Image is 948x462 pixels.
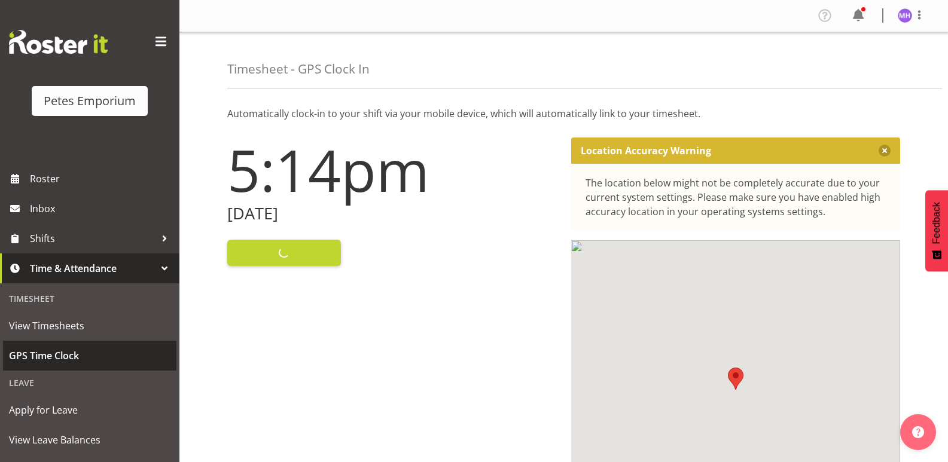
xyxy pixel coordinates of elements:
span: GPS Time Clock [9,347,170,365]
button: Feedback - Show survey [925,190,948,271]
p: Location Accuracy Warning [581,145,711,157]
span: Apply for Leave [9,401,170,419]
span: Time & Attendance [30,259,156,277]
span: View Timesheets [9,317,170,335]
a: GPS Time Clock [3,341,176,371]
div: Leave [3,371,176,395]
span: Feedback [931,202,942,244]
img: mackenzie-halford4471.jpg [898,8,912,23]
span: View Leave Balances [9,431,170,449]
a: View Timesheets [3,311,176,341]
img: help-xxl-2.png [912,426,924,438]
div: The location below might not be completely accurate due to your current system settings. Please m... [586,176,886,219]
h2: [DATE] [227,204,557,223]
img: Rosterit website logo [9,30,108,54]
button: Close message [879,145,891,157]
h1: 5:14pm [227,137,557,202]
span: Shifts [30,230,156,247]
span: Roster [30,170,173,188]
a: Apply for Leave [3,395,176,425]
div: Petes Emporium [44,92,136,110]
a: View Leave Balances [3,425,176,455]
span: Inbox [30,200,173,218]
p: Automatically clock-in to your shift via your mobile device, which will automatically link to you... [227,106,900,121]
div: Timesheet [3,286,176,311]
h4: Timesheet - GPS Clock In [227,62,370,76]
